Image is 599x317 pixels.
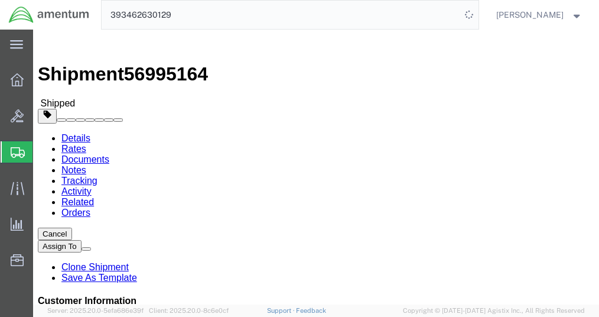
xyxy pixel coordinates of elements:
[149,307,229,314] span: Client: 2025.20.0-8c6e0cf
[296,307,326,314] a: Feedback
[33,30,599,305] iframe: FS Legacy Container
[403,306,585,316] span: Copyright © [DATE]-[DATE] Agistix Inc., All Rights Reserved
[496,8,564,21] span: Regina Escobar
[102,1,461,29] input: Search for shipment number, reference number
[496,8,583,22] button: [PERSON_NAME]
[47,307,144,314] span: Server: 2025.20.0-5efa686e39f
[8,6,90,24] img: logo
[267,307,297,314] a: Support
